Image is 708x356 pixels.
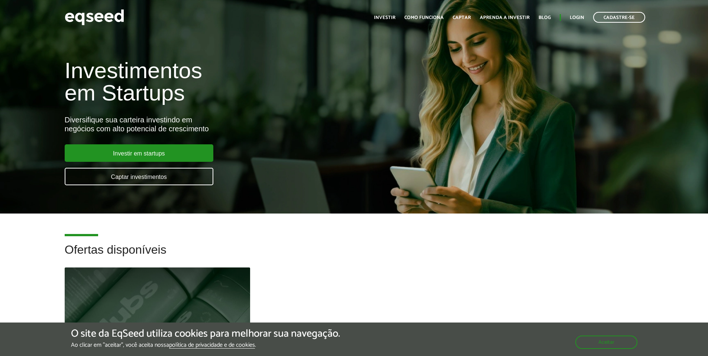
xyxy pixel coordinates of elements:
[65,115,408,133] div: Diversifique sua carteira investindo em negócios com alto potencial de crescimento
[374,15,395,20] a: Investir
[575,336,637,349] button: Aceitar
[570,15,584,20] a: Login
[65,144,213,162] a: Investir em startups
[71,341,340,349] p: Ao clicar em "aceitar", você aceita nossa .
[404,15,444,20] a: Como funciona
[593,12,645,23] a: Cadastre-se
[169,342,255,349] a: política de privacidade e de cookies
[480,15,530,20] a: Aprenda a investir
[65,7,124,27] img: EqSeed
[65,168,213,185] a: Captar investimentos
[65,60,408,104] h1: Investimentos em Startups
[71,328,340,340] h5: O site da EqSeed utiliza cookies para melhorar sua navegação.
[453,15,471,20] a: Captar
[65,243,644,267] h2: Ofertas disponíveis
[539,15,551,20] a: Blog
